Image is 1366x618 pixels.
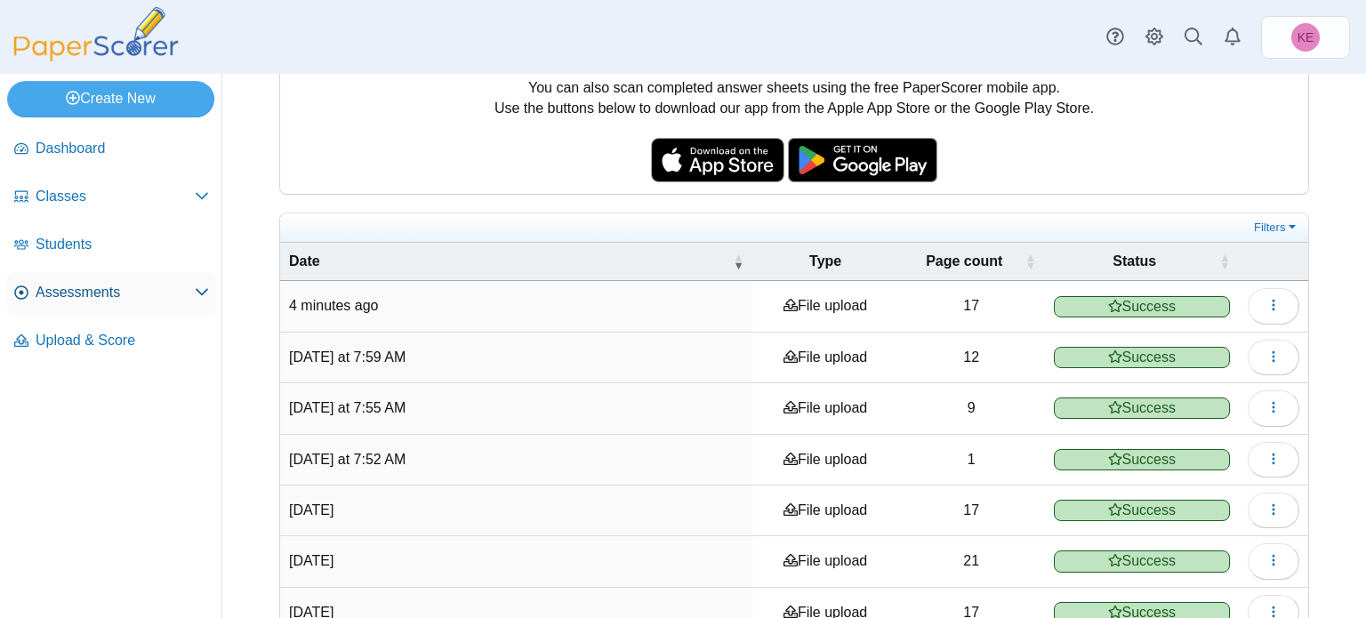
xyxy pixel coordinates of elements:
td: File upload [752,281,898,332]
a: Alerts [1213,18,1252,57]
span: Page count [907,252,1022,271]
time: Apr 1, 2025 at 2:43 PM [289,502,333,518]
span: Assessments [36,283,195,302]
a: Kimberly Evans [1261,16,1350,59]
img: PaperScorer [7,7,185,61]
td: File upload [752,435,898,486]
span: Status : Activate to sort [1219,253,1230,270]
td: 12 [898,333,1045,383]
time: Sep 29, 2025 at 7:59 AM [289,349,406,365]
span: Status [1054,252,1216,271]
span: Kimberly Evans [1298,31,1314,44]
span: Date [289,252,729,271]
td: 1 [898,435,1045,486]
span: Classes [36,187,195,206]
a: Classes [7,176,216,219]
a: Dashboard [7,128,216,171]
td: File upload [752,383,898,434]
td: File upload [752,333,898,383]
time: Sep 29, 2025 at 11:10 AM [289,298,379,313]
time: Sep 29, 2025 at 7:55 AM [289,400,406,415]
span: Date : Activate to remove sorting [733,253,743,270]
a: PaperScorer [7,49,185,64]
span: Type [761,252,889,271]
span: Success [1054,550,1230,572]
span: Kimberly Evans [1291,23,1320,52]
span: Success [1054,500,1230,521]
td: 9 [898,383,1045,434]
span: Dashboard [36,139,209,158]
a: Upload & Score [7,320,216,363]
img: apple-store-badge.svg [651,138,784,182]
td: File upload [752,536,898,587]
time: Sep 29, 2025 at 7:52 AM [289,452,406,467]
a: Assessments [7,272,216,315]
span: Success [1054,397,1230,419]
span: Students [36,235,209,254]
span: Upload & Score [36,331,209,350]
td: 17 [898,281,1045,332]
span: Success [1054,296,1230,317]
span: Success [1054,347,1230,368]
a: Students [7,224,216,267]
a: Filters [1249,219,1304,237]
a: Create New [7,81,214,116]
span: Success [1054,449,1230,470]
img: google-play-badge.png [788,138,937,182]
td: File upload [752,486,898,536]
time: Apr 1, 2025 at 2:33 PM [289,553,333,568]
span: Page count : Activate to sort [1025,253,1036,270]
td: 21 [898,536,1045,587]
td: 17 [898,486,1045,536]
